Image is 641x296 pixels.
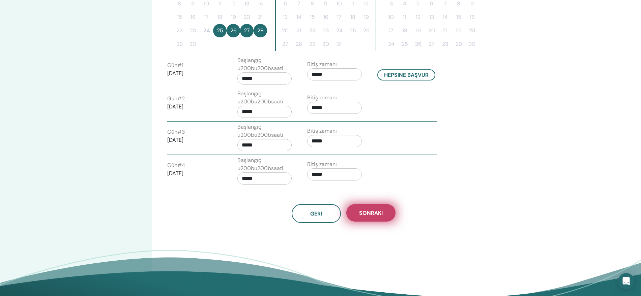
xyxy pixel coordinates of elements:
button: 27 [425,37,438,51]
label: Gün # 4 [167,161,185,169]
p: [DATE] [167,69,222,77]
button: 19 [359,10,373,24]
label: Başlangıç u200bu200bsaati [237,123,292,139]
button: 29 [305,37,319,51]
button: 27 [240,24,254,37]
button: 24 [384,37,398,51]
button: Geri [292,204,341,223]
button: 18 [213,10,227,24]
button: 11 [398,10,411,24]
button: 20 [279,24,292,37]
label: Gün # 3 [167,128,185,136]
button: 18 [398,24,411,37]
button: 15 [452,10,465,24]
button: 29 [452,37,465,51]
button: 16 [465,10,479,24]
button: 22 [305,24,319,37]
button: 21 [292,24,305,37]
span: Geri [310,210,322,217]
button: 28 [438,37,452,51]
p: [DATE] [167,136,222,144]
button: 25 [346,24,359,37]
button: 13 [279,10,292,24]
button: 26 [359,24,373,37]
button: 25 [213,24,227,37]
button: 21 [254,10,267,24]
button: Sonraki [346,204,396,222]
button: 26 [227,24,240,37]
button: 30 [186,37,200,51]
p: [DATE] [167,169,222,177]
button: 26 [411,37,425,51]
button: 31 [332,37,346,51]
button: 18 [346,10,359,24]
button: 15 [173,10,186,24]
button: 24 [332,24,346,37]
p: [DATE] [167,103,222,111]
button: 19 [227,10,240,24]
button: 30 [465,37,479,51]
button: 12 [411,10,425,24]
button: Hepsine başvur [377,69,435,80]
div: Open Intercom Messenger [618,273,634,289]
button: 24 [200,24,213,37]
button: 16 [319,10,332,24]
button: 23 [465,24,479,37]
button: 22 [173,24,186,37]
span: Sonraki [359,209,383,217]
button: 19 [411,24,425,37]
button: 27 [279,37,292,51]
label: Başlangıç u200bu200bsaati [237,90,292,106]
button: 22 [452,24,465,37]
button: 21 [438,24,452,37]
label: Gün # 2 [167,95,185,103]
button: 16 [186,10,200,24]
label: Bitiş zamanı [307,60,337,68]
button: 23 [319,24,332,37]
button: 17 [200,10,213,24]
label: Başlangıç u200bu200bsaati [237,156,292,172]
button: 28 [254,24,267,37]
label: Bitiş zamanı [307,160,337,168]
button: 28 [292,37,305,51]
button: 29 [173,37,186,51]
button: 14 [292,10,305,24]
button: 25 [398,37,411,51]
button: 13 [425,10,438,24]
button: 23 [186,24,200,37]
button: 10 [384,10,398,24]
button: 17 [384,24,398,37]
label: Gün # 1 [167,61,183,69]
label: Bitiş zamanı [307,94,337,102]
button: 20 [240,10,254,24]
button: 14 [438,10,452,24]
button: 30 [319,37,332,51]
label: Bitiş zamanı [307,127,337,135]
button: 20 [425,24,438,37]
button: 15 [305,10,319,24]
label: Başlangıç u200bu200bsaati [237,56,292,72]
button: 17 [332,10,346,24]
